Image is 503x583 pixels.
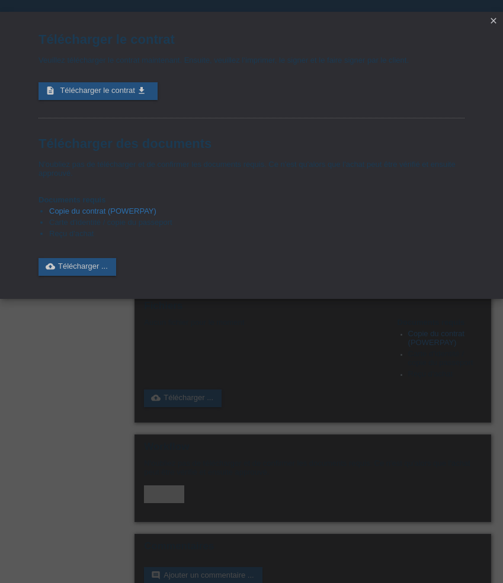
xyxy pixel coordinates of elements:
i: get_app [137,86,146,95]
p: Veuillez télécharger le contrat maintenant. Ensuite, veuillez l‘imprimer, le signer et le faire s... [39,56,464,65]
i: description [46,86,55,95]
a: Copie du contrat (POWERPAY) [49,207,156,215]
a: cloud_uploadTélécharger ... [39,258,116,276]
h1: Télécharger le contrat [39,32,464,47]
h4: Documents requis [39,195,464,204]
i: cloud_upload [46,262,55,271]
p: N'oubliez pas de télécharger et de confirmer les documents requis. Ce n'est qu'alors que l'achat ... [39,160,464,178]
a: close [486,15,501,28]
h1: Télécharger des documents [39,136,464,151]
i: close [489,16,498,25]
li: Carte d'identité / copie du passeport [49,218,464,229]
a: description Télécharger le contrat get_app [39,82,158,100]
li: Reçu d'achat [49,229,464,240]
span: Télécharger le contrat [60,86,134,95]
